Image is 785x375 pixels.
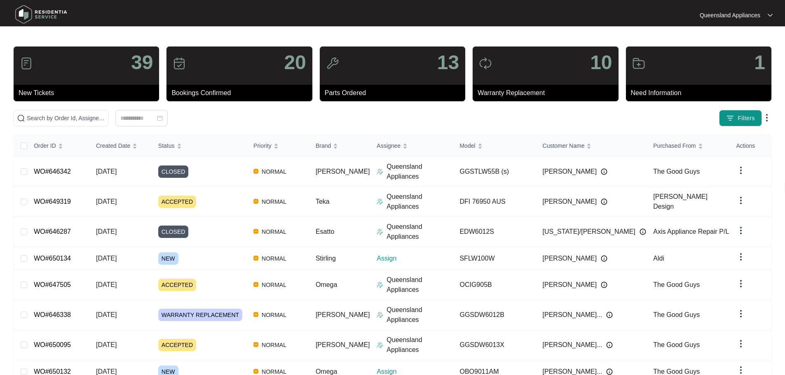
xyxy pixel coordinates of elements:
img: filter icon [726,114,734,122]
th: Priority [247,135,309,157]
span: NORMAL [258,340,290,350]
span: Assignee [377,141,401,150]
td: EDW6012S [453,217,536,247]
span: NEW [158,252,178,265]
span: Stirling [316,255,336,262]
img: Info icon [601,282,607,288]
span: [DATE] [96,168,117,175]
img: Info icon [606,342,613,348]
span: [PERSON_NAME] [543,280,597,290]
span: NORMAL [258,227,290,237]
th: Customer Name [536,135,647,157]
p: Assign [377,254,453,263]
img: Info icon [640,228,646,235]
img: search-icon [17,114,25,122]
img: dropdown arrow [736,252,746,262]
span: Omega [316,281,337,288]
span: NORMAL [258,310,290,320]
span: NORMAL [258,167,290,177]
img: icon [632,57,645,70]
span: NORMAL [258,254,290,263]
img: Vercel Logo [253,169,258,174]
img: Vercel Logo [253,369,258,374]
img: Info icon [606,368,613,375]
span: [DATE] [96,198,117,205]
span: [DATE] [96,341,117,348]
p: New Tickets [19,88,159,98]
img: residentia service logo [12,2,70,27]
span: Brand [316,141,331,150]
p: Bookings Confirmed [171,88,312,98]
span: Priority [253,141,272,150]
span: [DATE] [96,311,117,318]
img: dropdown arrow [736,279,746,289]
span: Teka [316,198,330,205]
p: 39 [131,53,153,72]
th: Assignee [370,135,453,157]
span: Order ID [34,141,56,150]
span: Omega [316,368,337,375]
p: Queensland Appliances [387,192,453,212]
span: Filters [738,114,755,123]
img: icon [326,57,339,70]
a: WO#646342 [34,168,71,175]
span: [DATE] [96,255,117,262]
img: Vercel Logo [253,312,258,317]
img: Info icon [606,312,613,318]
img: Vercel Logo [253,282,258,287]
p: Queensland Appliances [387,305,453,325]
p: Queensland Appliances [700,11,760,19]
th: Purchased From [647,135,729,157]
p: Need Information [631,88,771,98]
span: ACCEPTED [158,279,196,291]
span: The Good Guys [653,311,700,318]
span: [PERSON_NAME]... [543,340,602,350]
span: ACCEPTED [158,196,196,208]
td: GGSDW6012B [453,300,536,330]
a: WO#650095 [34,341,71,348]
span: The Good Guys [653,368,700,375]
a: WO#650132 [34,368,71,375]
td: SFLW100W [453,247,536,270]
p: Queensland Appliances [387,335,453,355]
input: Search by Order Id, Assignee Name, Customer Name, Brand and Model [27,114,105,123]
img: dropdown arrow [768,13,773,17]
span: CLOSED [158,226,189,238]
span: Created Date [96,141,130,150]
span: [PERSON_NAME]... [543,310,602,320]
span: [PERSON_NAME] [316,341,370,348]
img: dropdown arrow [736,196,746,205]
span: [PERSON_NAME] [543,167,597,177]
span: Esatto [316,228,334,235]
span: WARRANTY REPLACEMENT [158,309,242,321]
span: Aldi [653,255,664,262]
p: 1 [754,53,765,72]
button: filter iconFilters [719,110,762,126]
p: Queensland Appliances [387,162,453,182]
td: GGSDW6013X [453,330,536,360]
span: Customer Name [543,141,585,150]
th: Status [152,135,247,157]
a: WO#646287 [34,228,71,235]
span: [DATE] [96,228,117,235]
span: [PERSON_NAME] [543,254,597,263]
span: The Good Guys [653,341,700,348]
img: Assigner Icon [377,282,383,288]
p: 13 [437,53,459,72]
img: Vercel Logo [253,256,258,261]
span: The Good Guys [653,168,700,175]
img: Info icon [601,198,607,205]
span: ACCEPTED [158,339,196,351]
a: WO#646338 [34,311,71,318]
img: Info icon [601,255,607,262]
th: Brand [309,135,370,157]
p: Queensland Appliances [387,222,453,242]
td: DFI 76950 AUS [453,187,536,217]
span: NORMAL [258,197,290,207]
span: [PERSON_NAME] [316,168,370,175]
p: 10 [590,53,612,72]
span: CLOSED [158,165,189,178]
span: [PERSON_NAME] Design [653,193,708,210]
img: Vercel Logo [253,229,258,234]
span: NORMAL [258,280,290,290]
